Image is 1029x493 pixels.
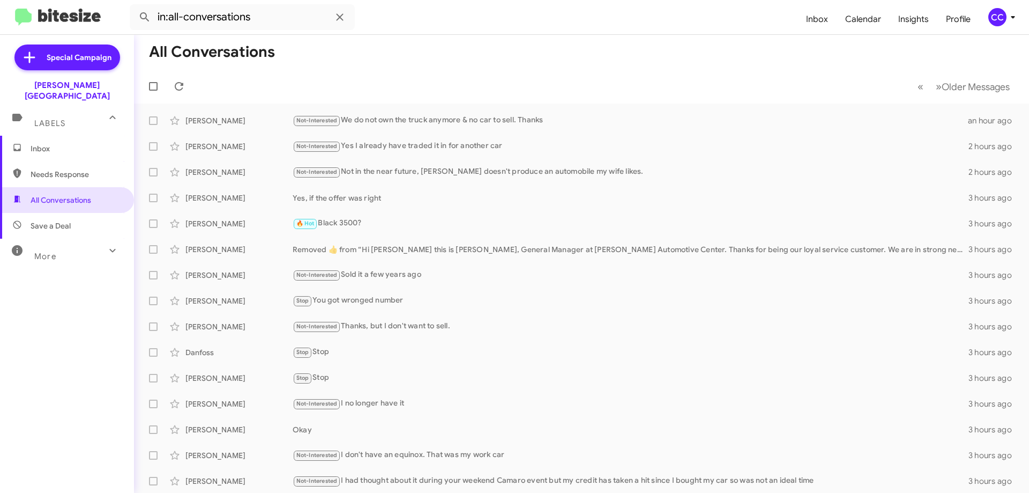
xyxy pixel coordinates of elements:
span: Not-Interested [296,452,338,459]
button: Next [929,76,1016,98]
div: 3 hours ago [968,270,1020,281]
div: Not in the near future, [PERSON_NAME] doesn't produce an automobile my wife likes. [293,166,968,178]
div: You got wronged number [293,295,968,307]
span: Not-Interested [296,271,338,278]
div: [PERSON_NAME] [185,476,293,487]
span: Not-Interested [296,477,338,484]
button: Previous [911,76,930,98]
div: 3 hours ago [968,450,1020,461]
div: Stop [293,346,968,358]
div: [PERSON_NAME] [185,296,293,306]
div: 3 hours ago [968,476,1020,487]
div: [PERSON_NAME] [185,450,293,461]
nav: Page navigation example [912,76,1016,98]
span: Not-Interested [296,143,338,150]
span: » [936,80,942,93]
div: Thanks, but I don't want to sell. [293,320,968,333]
div: Sold it a few years ago [293,269,968,281]
a: Insights [890,4,937,35]
span: Needs Response [31,169,122,180]
span: Stop [296,297,309,304]
div: Yes I already have traded it in for another car [293,140,968,152]
span: Not-Interested [296,323,338,330]
div: [PERSON_NAME] [185,321,293,332]
div: [PERSON_NAME] [185,244,293,255]
div: 3 hours ago [968,244,1020,255]
button: CC [979,8,1017,26]
div: [PERSON_NAME] [185,141,293,152]
div: [PERSON_NAME] [185,270,293,281]
span: Special Campaign [47,52,111,63]
span: Labels [34,119,65,128]
div: 3 hours ago [968,193,1020,203]
div: [PERSON_NAME] [185,424,293,435]
div: I don't have an equinox. That was my work car [293,449,968,461]
div: [PERSON_NAME] [185,373,293,384]
span: Not-Interested [296,117,338,124]
span: Not-Interested [296,400,338,407]
span: Older Messages [942,81,1010,93]
div: Removed ‌👍‌ from “ Hi [PERSON_NAME] this is [PERSON_NAME], General Manager at [PERSON_NAME] Autom... [293,244,968,255]
div: 2 hours ago [968,141,1020,152]
div: Okay [293,424,968,435]
div: 3 hours ago [968,218,1020,229]
span: « [918,80,923,93]
div: 3 hours ago [968,296,1020,306]
div: Yes, if the offer was right [293,193,968,203]
a: Special Campaign [14,45,120,70]
span: Not-Interested [296,168,338,175]
div: I had thought about it during your weekend Camaro event but my credit has taken a hit since I bou... [293,475,968,487]
span: Save a Deal [31,220,71,231]
div: [PERSON_NAME] [185,115,293,126]
div: [PERSON_NAME] [185,167,293,178]
div: 2 hours ago [968,167,1020,178]
a: Profile [937,4,979,35]
span: Inbox [31,143,122,154]
a: Calendar [837,4,890,35]
div: [PERSON_NAME] [185,218,293,229]
input: Search [130,4,355,30]
div: 3 hours ago [968,321,1020,332]
span: Stop [296,349,309,356]
div: Stop [293,372,968,384]
span: More [34,252,56,261]
div: CC [988,8,1006,26]
span: 🔥 Hot [296,220,315,227]
div: 3 hours ago [968,399,1020,409]
div: 3 hours ago [968,347,1020,358]
div: Black 3500? [293,217,968,230]
div: [PERSON_NAME] [185,193,293,203]
span: All Conversations [31,195,91,205]
span: Stop [296,374,309,381]
a: Inbox [797,4,837,35]
div: Danfoss [185,347,293,358]
div: [PERSON_NAME] [185,399,293,409]
h1: All Conversations [149,43,275,61]
div: an hour ago [968,115,1020,126]
div: 3 hours ago [968,373,1020,384]
div: I no longer have it [293,398,968,410]
div: We do not own the truck anymore & no car to sell. Thanks [293,114,968,127]
div: 3 hours ago [968,424,1020,435]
